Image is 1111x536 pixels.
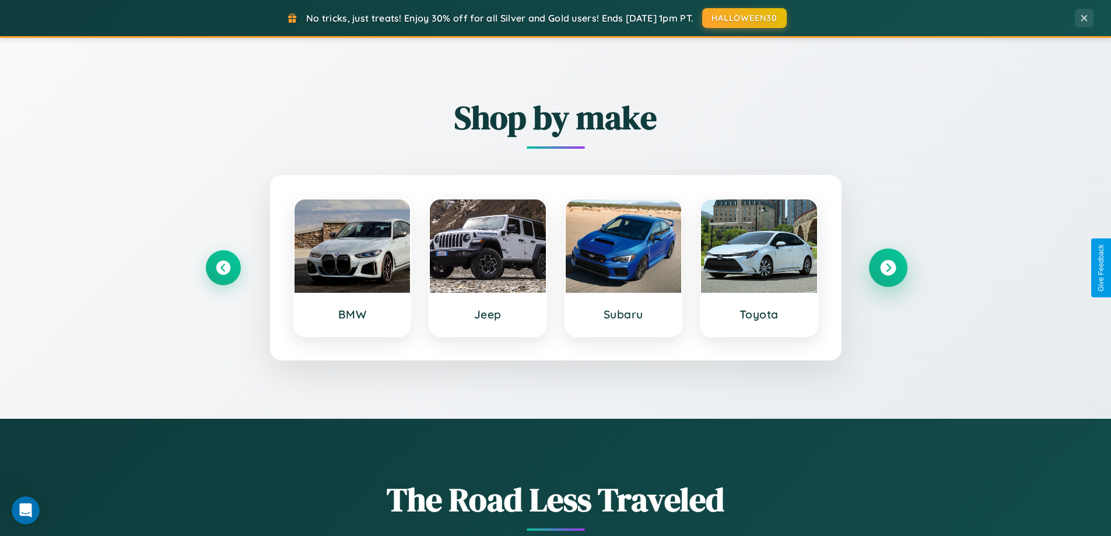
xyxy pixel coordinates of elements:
h1: The Road Less Traveled [206,477,906,522]
div: Give Feedback [1097,244,1105,292]
h3: BMW [306,307,399,321]
span: No tricks, just treats! Enjoy 30% off for all Silver and Gold users! Ends [DATE] 1pm PT. [306,12,693,24]
h3: Jeep [441,307,534,321]
h3: Toyota [713,307,805,321]
button: HALLOWEEN30 [702,8,787,28]
h2: Shop by make [206,95,906,140]
h3: Subaru [577,307,670,321]
iframe: Intercom live chat [12,496,40,524]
